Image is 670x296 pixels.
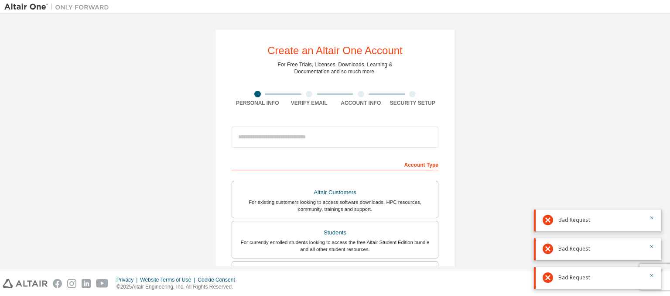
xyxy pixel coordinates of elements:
[67,279,76,288] img: instagram.svg
[232,157,438,171] div: Account Type
[4,3,113,11] img: Altair One
[198,276,240,283] div: Cookie Consent
[140,276,198,283] div: Website Terms of Use
[335,100,387,107] div: Account Info
[116,276,140,283] div: Privacy
[558,217,590,224] span: Bad Request
[558,245,590,252] span: Bad Request
[237,239,433,253] div: For currently enrolled students looking to access the free Altair Student Edition bundle and all ...
[387,100,439,107] div: Security Setup
[267,45,403,56] div: Create an Altair One Account
[116,283,240,291] p: © 2025 Altair Engineering, Inc. All Rights Reserved.
[96,279,109,288] img: youtube.svg
[3,279,48,288] img: altair_logo.svg
[53,279,62,288] img: facebook.svg
[82,279,91,288] img: linkedin.svg
[232,100,284,107] div: Personal Info
[237,186,433,199] div: Altair Customers
[558,274,590,281] span: Bad Request
[284,100,335,107] div: Verify Email
[278,61,393,75] div: For Free Trials, Licenses, Downloads, Learning & Documentation and so much more.
[237,199,433,213] div: For existing customers looking to access software downloads, HPC resources, community, trainings ...
[237,227,433,239] div: Students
